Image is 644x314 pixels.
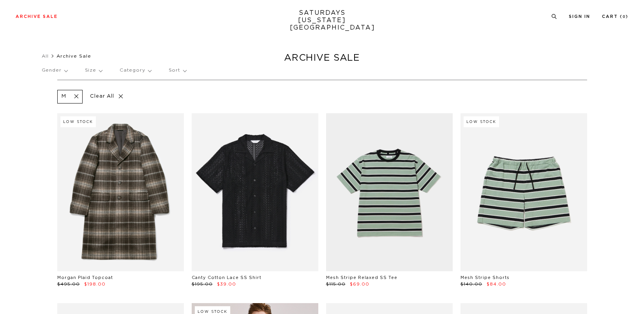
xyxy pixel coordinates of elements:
[290,9,354,32] a: SATURDAYS[US_STATE][GEOGRAPHIC_DATA]
[84,282,106,286] span: $198.00
[120,61,151,79] p: Category
[57,275,113,280] a: Morgan Plaid Topcoat
[57,282,80,286] span: $495.00
[192,282,213,286] span: $195.00
[217,282,236,286] span: $39.00
[42,61,67,79] p: Gender
[326,275,397,280] a: Mesh Stripe Relaxed SS Tee
[602,14,628,19] a: Cart (0)
[569,14,590,19] a: Sign In
[169,61,186,79] p: Sort
[461,275,510,280] a: Mesh Stripe Shorts
[16,14,58,19] a: Archive Sale
[62,93,66,100] p: M
[623,15,626,19] small: 0
[464,116,499,127] div: Low Stock
[487,282,506,286] span: $84.00
[42,54,49,58] a: All
[86,90,127,103] p: Clear All
[56,54,91,58] span: Archive Sale
[326,282,346,286] span: $115.00
[350,282,369,286] span: $69.00
[192,275,261,280] a: Canty Cotton Lace SS Shirt
[85,61,102,79] p: Size
[60,116,96,127] div: Low Stock
[461,282,482,286] span: $140.00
